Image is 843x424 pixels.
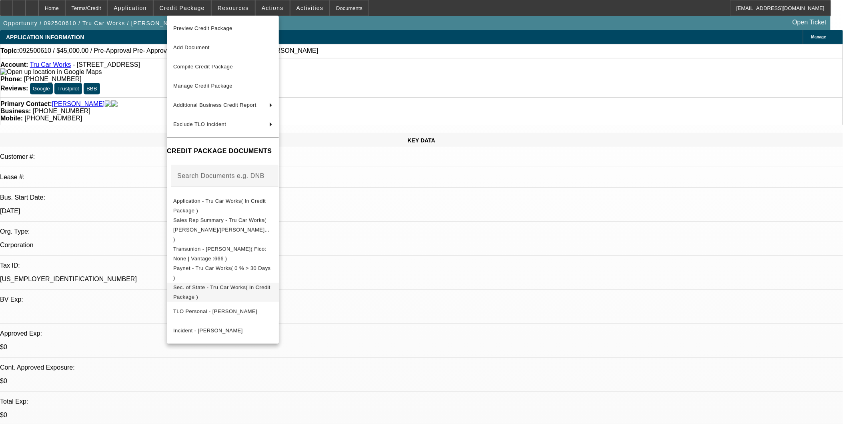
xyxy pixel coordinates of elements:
[173,284,270,300] span: Sec. of State - Tru Car Works( In Credit Package )
[167,282,279,302] button: Sec. of State - Tru Car Works( In Credit Package )
[167,263,279,282] button: Paynet - Tru Car Works( 0 % > 30 Days )
[173,44,210,50] span: Add Document
[173,198,266,213] span: Application - Tru Car Works( In Credit Package )
[173,217,269,242] span: Sales Rep Summary - Tru Car Works( [PERSON_NAME]/[PERSON_NAME]... )
[167,321,279,340] button: Incident - Watson, Walter
[167,196,279,215] button: Application - Tru Car Works( In Credit Package )
[173,25,232,31] span: Preview Credit Package
[173,246,266,261] span: Transunion - [PERSON_NAME]( Fico: None | Vantage :666 )
[177,172,264,179] mat-label: Search Documents e.g. DNB
[173,265,270,280] span: Paynet - Tru Car Works( 0 % > 30 Days )
[173,308,257,314] span: TLO Personal - [PERSON_NAME]
[167,302,279,321] button: TLO Personal - Watson, Walter
[167,146,279,156] h4: CREDIT PACKAGE DOCUMENTS
[173,327,243,333] span: Incident - [PERSON_NAME]
[173,102,256,108] span: Additional Business Credit Report
[167,215,279,244] button: Sales Rep Summary - Tru Car Works( Higgins, Samuel/Oliva, Nich... )
[173,121,226,127] span: Exclude TLO Incident
[167,244,279,263] button: Transunion - Watson, Walter( Fico: None | Vantage :666 )
[173,64,233,70] span: Compile Credit Package
[173,83,232,89] span: Manage Credit Package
